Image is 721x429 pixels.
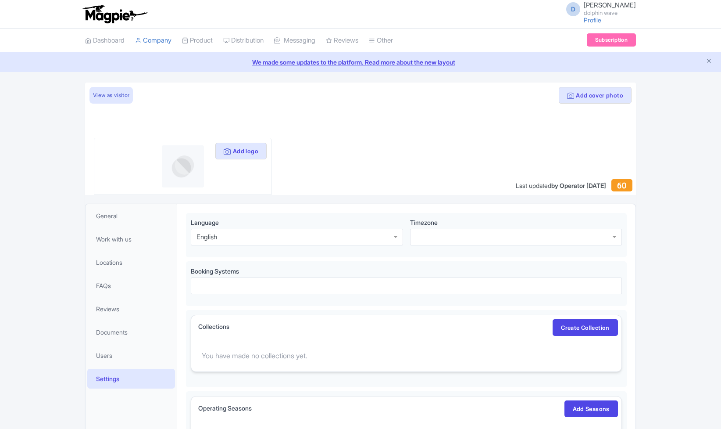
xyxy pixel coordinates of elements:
label: Operating Seasons [198,404,252,413]
a: General [87,206,175,226]
span: Work with us [96,234,132,244]
a: Product [182,29,213,53]
a: Messaging [274,29,315,53]
a: Users [87,346,175,365]
small: dolphin wave [584,10,636,16]
span: General [96,211,118,220]
a: D [PERSON_NAME] dolphin wave [561,2,636,16]
span: Language [191,219,219,226]
button: Close announcement [706,57,712,67]
span: FAQs [96,281,111,290]
a: View as visitor [89,87,133,104]
a: FAQs [87,276,175,296]
span: Settings [96,374,119,383]
span: Reviews [96,304,119,314]
a: Settings [87,369,175,389]
span: Documents [96,328,128,337]
button: Add cover photo [559,87,632,104]
span: Timezone [410,219,438,226]
a: Documents [87,322,175,342]
span: 60 [617,181,626,190]
img: logo-ab69f6fb50320c5b225c76a69d11143b.png [81,4,149,24]
label: Collections [198,322,229,331]
img: profile-logo-d1a8e230fb1b8f12adc913e4f4d7365c.png [162,145,204,187]
button: Add logo [215,143,267,159]
a: Work with us [87,229,175,249]
span: Booking Systems [191,267,239,275]
div: You have made no collections yet. [191,340,621,371]
a: Company [135,29,171,53]
a: Distribution [223,29,264,53]
a: Subscription [587,33,636,47]
a: Reviews [87,299,175,319]
span: [PERSON_NAME] [584,1,636,9]
a: Locations [87,252,175,272]
a: Reviews [326,29,358,53]
a: We made some updates to the platform. Read more about the new layout [5,58,716,67]
a: Profile [584,16,601,24]
span: by Operator [DATE] [551,182,606,189]
div: Last updated [516,181,606,190]
span: Locations [96,258,122,267]
a: Other [369,29,393,53]
a: Add Seasons [564,400,618,417]
a: Create Collection [553,319,618,336]
a: Dashboard [85,29,125,53]
span: D [566,2,580,16]
div: English [196,233,217,241]
span: Users [96,351,112,360]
